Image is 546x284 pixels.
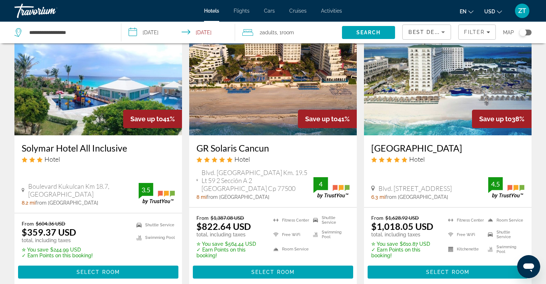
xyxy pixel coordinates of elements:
div: 38% [472,110,532,128]
a: Select Room [193,267,353,275]
ins: $822.64 USD [196,221,251,232]
li: Shuttle Service [133,220,175,230]
p: total, including taxes [371,232,439,237]
button: Change language [460,6,473,17]
span: Select Room [77,269,120,275]
li: Room Service [270,244,310,255]
span: 2 [260,27,277,38]
span: Select Room [251,269,295,275]
div: 5 star Hotel [196,155,350,163]
del: $604.36 USD [36,220,65,227]
span: Save up to [130,115,163,123]
img: GR Solaris Cancun [189,20,357,135]
iframe: Button to launch messaging window [517,255,540,278]
a: Cruises [289,8,307,14]
p: $564.44 USD [196,241,264,247]
li: Swimming Pool [309,229,350,240]
div: 3.5 [139,185,153,194]
li: Shuttle Service [309,215,350,226]
span: Hotel [409,155,425,163]
span: Hotel [234,155,250,163]
div: 3 star Hotel [22,155,175,163]
button: Change currency [484,6,502,17]
span: ✮ You save [371,241,398,247]
li: Fitness Center [445,215,485,226]
span: ✮ You save [196,241,223,247]
del: $1,628.92 USD [385,215,419,221]
span: Blvd. [STREET_ADDRESS] [378,184,452,192]
div: 4 [313,180,328,188]
span: Best Deals [408,29,446,35]
div: 41% [298,110,357,128]
button: Select Room [193,266,353,279]
span: Boulevard Kukulcan Km 18.7, [GEOGRAPHIC_DATA] [28,182,139,198]
li: Shuttle Service [484,229,524,240]
span: Filter [464,29,485,35]
button: Select check in and out date [121,22,235,43]
span: , 1 [277,27,294,38]
a: Activities [321,8,342,14]
p: total, including taxes [22,237,93,243]
li: Swimming Pool [484,244,524,255]
span: 8.2 mi [22,200,35,206]
img: JW Marriott Cancun Resort & Spa [364,20,532,135]
span: from [GEOGRAPHIC_DATA] [385,194,448,200]
img: TrustYou guest rating badge [488,177,524,198]
ins: $359.37 USD [22,227,76,237]
img: Solymar Hotel All Inclusive [14,20,182,135]
span: from [GEOGRAPHIC_DATA] [35,200,98,206]
a: GR Solaris Cancun [196,143,350,153]
span: 6.3 mi [371,194,385,200]
p: ✓ Earn Points on this booking! [22,253,93,258]
button: Filters [458,25,496,40]
div: 5 star Hotel [371,155,524,163]
button: Select Room [18,266,178,279]
span: USD [484,9,495,14]
span: Select Room [426,269,469,275]
span: Map [503,27,514,38]
li: Free WiFi [270,229,310,240]
a: [GEOGRAPHIC_DATA] [371,143,524,153]
a: Select Room [18,267,178,275]
button: User Menu [513,3,532,18]
span: 8 mi [196,194,207,200]
span: Room [282,30,294,35]
li: Kitchenette [445,244,485,255]
span: From [196,215,209,221]
span: from [GEOGRAPHIC_DATA] [207,194,269,200]
input: Search hotel destination [29,27,110,38]
a: Travorium [14,1,87,20]
p: ✓ Earn Points on this booking! [196,247,264,258]
mat-select: Sort by [408,28,445,36]
span: From [371,215,383,221]
div: 4.5 [488,180,503,188]
span: From [22,220,34,227]
a: Solymar Hotel All Inclusive [22,143,175,153]
a: Hotels [204,8,219,14]
button: Search [342,26,395,39]
a: Cars [264,8,275,14]
a: Select Room [368,267,528,275]
p: $244.99 USD [22,247,93,253]
li: Fitness Center [270,215,310,226]
span: Save up to [479,115,512,123]
img: TrustYou guest rating badge [139,183,175,204]
button: Travelers: 2 adults, 0 children [235,22,342,43]
span: Search [356,30,381,35]
li: Free WiFi [445,229,485,240]
span: Save up to [305,115,338,123]
li: Swimming Pool [133,233,175,242]
del: $1,387.08 USD [211,215,244,221]
p: total, including taxes [196,232,264,237]
div: 41% [123,110,182,128]
button: Select Room [368,266,528,279]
